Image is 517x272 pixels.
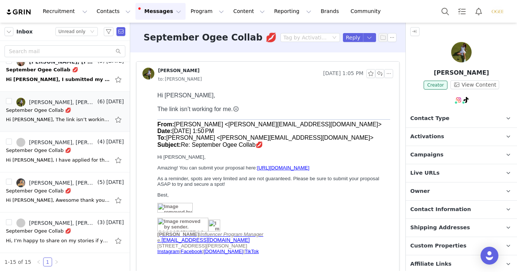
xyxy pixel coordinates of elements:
[137,62,399,89] div: [PERSON_NAME] [DATE] 1:05 PMto:[PERSON_NAME]
[3,159,105,165] span: | | |
[332,35,337,41] i: icon: down
[487,6,511,17] button: Profile
[16,57,96,66] a: [PERSON_NAME], [PERSON_NAME]
[471,3,487,20] button: Notifications
[3,114,38,123] img: Image removed by sender.
[410,242,466,250] span: Custom Properties
[451,42,472,62] img: Therese Holland
[52,258,61,266] li: Next Page
[6,147,71,154] div: September Ogee Collab 💋
[424,81,448,90] span: Creator
[283,34,327,41] div: Tag by Activation
[3,159,25,165] a: Instagram
[16,28,33,36] span: Inbox
[6,187,71,195] div: September Ogee Collab 💋
[3,103,14,109] span: Best,
[410,169,440,177] span: Live URLs
[54,130,66,142] img: Image removed by sender.
[4,258,31,266] li: 1-15 of 15
[29,139,96,145] div: [PERSON_NAME], [PERSON_NAME]
[3,87,225,98] span: As a reminder, spots are very limited and are not guaranteed. Please be sure to submit your propo...
[316,3,346,20] a: Brands
[116,27,125,36] span: Send Email
[481,247,498,265] div: Open Intercom Messenger
[90,29,94,35] i: icon: down
[3,65,51,71] span: Hi [PERSON_NAME],
[410,151,443,159] span: Campaigns
[78,17,85,23] span: ☹
[410,187,430,195] span: Owner
[406,68,517,77] p: [PERSON_NAME]
[346,3,389,20] a: Community
[44,258,52,266] a: 1
[16,57,25,66] img: c4e03681-1238-42f4-865c-b216291bebae.jpg
[92,3,135,20] button: Contacts
[38,3,92,20] button: Recruitment
[410,205,471,214] span: Contact Information
[54,260,59,264] i: icon: right
[29,59,96,65] div: [PERSON_NAME], [PERSON_NAME]
[6,197,110,204] div: Hi Meg, Awesome thank you! I just submitted my proposal. xx On Fri, Sep 26, 2025 at 9:15 AM Meg L...
[3,148,7,154] a: e.
[3,17,78,23] span: The link isn’t working for me.
[3,154,93,159] span: [STREET_ADDRESS][PERSON_NAME]
[135,3,186,20] button: Messages
[7,148,95,154] a: [EMAIL_ADDRESS][DOMAIN_NAME]
[3,142,109,148] a: [PERSON_NAME]|Influencer Program Manager
[158,68,200,74] div: [PERSON_NAME]
[410,114,449,123] span: Contact Type
[36,260,41,264] i: icon: left
[46,142,109,148] span: Influencer Program Manager
[270,3,316,20] button: Reporting
[492,6,504,17] img: e7e4abd6-8155-450c-9b0f-ff2e38e699c8.png
[6,9,32,16] img: grin logo
[101,52,109,59] span: 💋
[3,142,45,148] span: [PERSON_NAME]
[26,159,48,165] a: Facebook
[142,68,200,80] a: [PERSON_NAME]
[6,237,110,245] div: Hi, I’m happy to share on my stories if you’d like to send products, but I’m not going to sign up...
[343,33,363,42] button: Reply
[16,178,25,187] img: 2276722c-f311-4d3a-91ba-60e27babc3d1.jpg
[142,68,154,80] img: d23f4f58-7de5-43c7-b592-3e9db19d89a9.jpg
[90,159,105,165] a: TikTok
[16,98,25,107] img: d23f4f58-7de5-43c7-b592-3e9db19d89a9.jpg
[16,218,96,227] a: [PERSON_NAME], [PERSON_NAME]
[6,66,78,74] div: September Ogee Collab 💋
[456,97,462,103] img: instagram.svg
[116,49,121,54] i: icon: search
[410,224,470,232] span: Shipping Addresses
[16,138,96,147] a: [PERSON_NAME], [PERSON_NAME]
[6,116,110,123] div: Hi Meg, The link isn’t working for me. ☹ From: Meg Long <meg.long@ogee.com> Date: Friday, Septemb...
[229,3,269,20] button: Content
[3,3,61,9] span: Hi [PERSON_NAME],
[29,99,96,105] div: [PERSON_NAME], [PERSON_NAME]
[4,45,125,57] input: Search mail
[3,39,18,45] b: Date:
[34,258,43,266] li: Previous Page
[437,3,453,20] button: Search
[16,178,96,187] a: [PERSON_NAME], [PERSON_NAME]
[6,76,110,83] div: Hi Meg, I submitted my proposal! Thank you 😊 On Fri, Sep 26, 2025 at 9:02 AM Meg Long <meg.long@o...
[3,129,54,142] img: Image removed by sender. QAAAABJRU5ErkJggg==
[3,45,12,52] b: To:
[29,220,96,226] div: [PERSON_NAME], [PERSON_NAME]
[186,3,228,20] button: Program
[3,137,66,143] a: Image removed by sender. QAAAABJRU5ErkJggg==Image removed by sender.
[3,52,26,59] b: Subject:
[454,3,470,20] a: Tasks
[49,159,89,165] a: [DOMAIN_NAME]
[45,142,109,148] span: |
[323,69,363,78] span: [DATE] 1:05 PM
[6,227,71,235] div: September Ogee Collab 💋
[6,107,71,114] div: September Ogee Collab 💋
[144,31,277,44] h3: September Ogee Collab 💋
[6,156,110,164] div: Hi Meg, I have applied for this campaign! Kind Regards, Danielle On Sep 26, 2025, at 11:05 AM, Me...
[58,27,86,36] div: Unread only
[103,76,155,81] a: [URL][DOMAIN_NAME]
[450,80,499,89] button: View Content
[16,98,96,107] a: [PERSON_NAME], [PERSON_NAME]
